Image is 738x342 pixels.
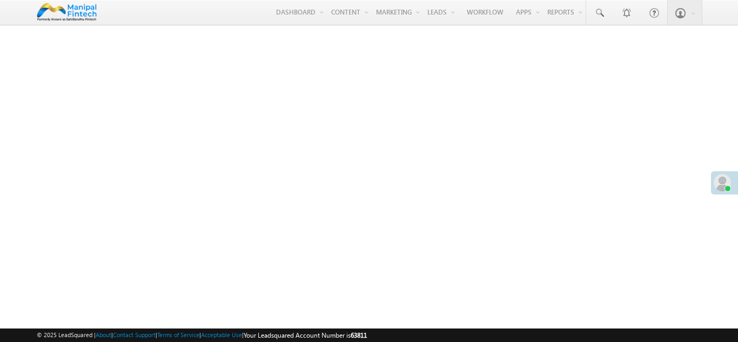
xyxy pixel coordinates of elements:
span: Your Leadsquared Account Number is [244,331,367,339]
a: Contact Support [113,331,156,338]
span: © 2025 LeadSquared | | | | | [37,330,367,340]
a: Terms of Service [157,331,199,338]
span: 63811 [351,331,367,339]
a: About [96,331,111,338]
a: Acceptable Use [201,331,242,338]
img: Custom Logo [37,3,97,22]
